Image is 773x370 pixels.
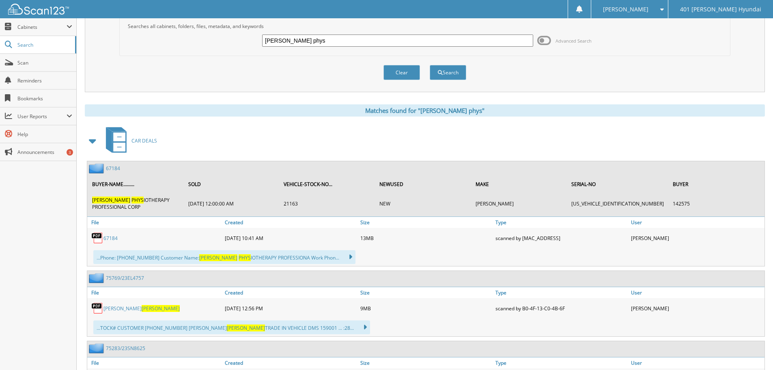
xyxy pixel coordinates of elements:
[629,217,764,228] a: User
[567,176,668,193] th: SERIAL-NO
[358,300,494,316] div: 9MB
[629,300,764,316] div: [PERSON_NAME]
[358,287,494,298] a: Size
[375,193,470,214] td: NEW
[8,4,69,15] img: scan123-logo-white.svg
[131,197,144,203] span: PHYS
[91,232,103,244] img: PDF.png
[87,357,223,368] a: File
[17,95,72,102] span: Bookmarks
[17,149,72,156] span: Announcements
[103,305,180,312] a: [PERSON_NAME][PERSON_NAME]
[680,7,761,12] span: 401 [PERSON_NAME] Hyundai
[223,300,358,316] div: [DATE] 12:56 PM
[17,24,67,30] span: Cabinets
[629,230,764,246] div: [PERSON_NAME]
[93,250,355,264] div: ...Phone: [PHONE_NUMBER] Customer Name: IOTHERAPY PROFESSIONA Work Phon...
[375,176,470,193] th: NEWUSED
[239,254,251,261] span: PHYS
[106,345,145,352] a: 75283/23SN8625
[493,357,629,368] a: Type
[131,137,157,144] span: CAR DEALS
[17,131,72,138] span: Help
[223,230,358,246] div: [DATE] 10:41 AM
[101,125,157,157] a: CAR DEALS
[430,65,466,80] button: Search
[88,176,183,193] th: BUYER-NAME.........
[91,302,103,314] img: PDF.png
[493,300,629,316] div: scanned by B0-4F-13-C0-4B-6F
[629,287,764,298] a: User
[87,217,223,228] a: File
[227,325,265,331] span: [PERSON_NAME]
[567,193,668,214] td: [US_VEHICLE_IDENTIFICATION_NUMBER]
[603,7,648,12] span: [PERSON_NAME]
[103,235,118,242] a: 67184
[17,59,72,66] span: Scan
[669,193,764,214] td: 142575
[184,193,279,214] td: [DATE] 12:00:00 AM
[106,275,144,281] a: 75769/23EL4757
[67,149,73,156] div: 3
[88,193,183,214] td: IOTHERAPY PROFESSIONAL CORP
[17,41,71,48] span: Search
[142,305,180,312] span: [PERSON_NAME]
[223,287,358,298] a: Created
[93,320,370,334] div: ...TOCK# CUSTOMER [PHONE_NUMBER] [PERSON_NAME] TRADE IN VEHICLE DMS 159001 ... :28...
[85,104,765,117] div: Matches found for "[PERSON_NAME] phys"
[669,176,764,193] th: BUYER
[358,230,494,246] div: 13MB
[87,287,223,298] a: File
[199,254,237,261] span: [PERSON_NAME]
[629,357,764,368] a: User
[472,176,567,193] th: MAKE
[472,193,567,214] td: [PERSON_NAME]
[493,230,629,246] div: scanned by [MAC_ADDRESS]
[358,217,494,228] a: Size
[106,165,120,172] a: 67184
[556,38,592,44] span: Advanced Search
[732,331,773,370] iframe: Chat Widget
[493,287,629,298] a: Type
[184,176,279,193] th: SOLD
[89,163,106,173] img: folder2.png
[17,113,67,120] span: User Reports
[17,77,72,84] span: Reminders
[383,65,420,80] button: Clear
[223,357,358,368] a: Created
[358,357,494,368] a: Size
[124,23,726,30] div: Searches all cabinets, folders, files, metadata, and keywords
[280,176,375,193] th: VEHICLE-STOCK-NO...
[89,273,106,283] img: folder2.png
[280,193,375,214] td: 21163
[92,197,130,203] span: [PERSON_NAME]
[89,343,106,353] img: folder2.png
[493,217,629,228] a: Type
[223,217,358,228] a: Created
